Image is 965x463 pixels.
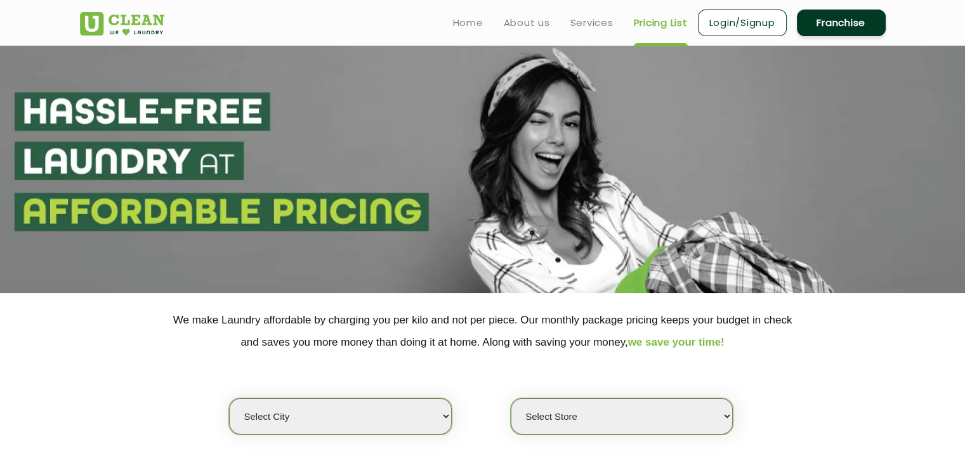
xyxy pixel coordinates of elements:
a: Pricing List [634,15,688,30]
a: Franchise [797,10,886,36]
span: we save your time! [628,336,725,348]
a: About us [504,15,550,30]
a: Home [453,15,483,30]
img: UClean Laundry and Dry Cleaning [80,12,164,36]
p: We make Laundry affordable by charging you per kilo and not per piece. Our monthly package pricin... [80,309,886,353]
a: Login/Signup [698,10,787,36]
a: Services [570,15,614,30]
